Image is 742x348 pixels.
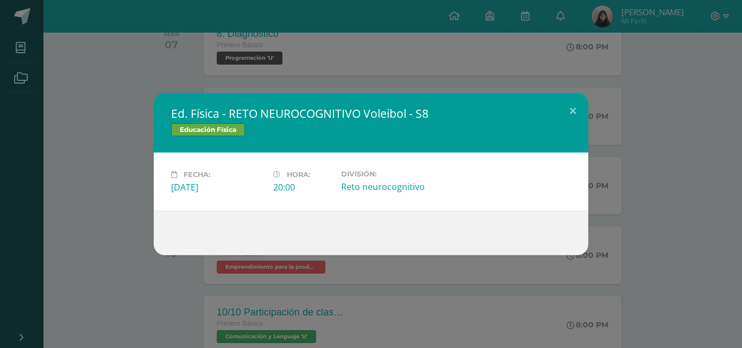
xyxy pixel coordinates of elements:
label: División: [341,170,435,178]
div: Reto neurocognitivo [341,181,435,193]
div: 20:00 [273,181,332,193]
span: Educación Física [171,123,245,136]
h2: Ed. Física - RETO NEUROCOGNITIVO Voleibol - S8 [171,106,571,121]
span: Hora: [287,170,310,179]
div: [DATE] [171,181,265,193]
button: Close (Esc) [557,93,588,130]
span: Fecha: [184,170,210,179]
